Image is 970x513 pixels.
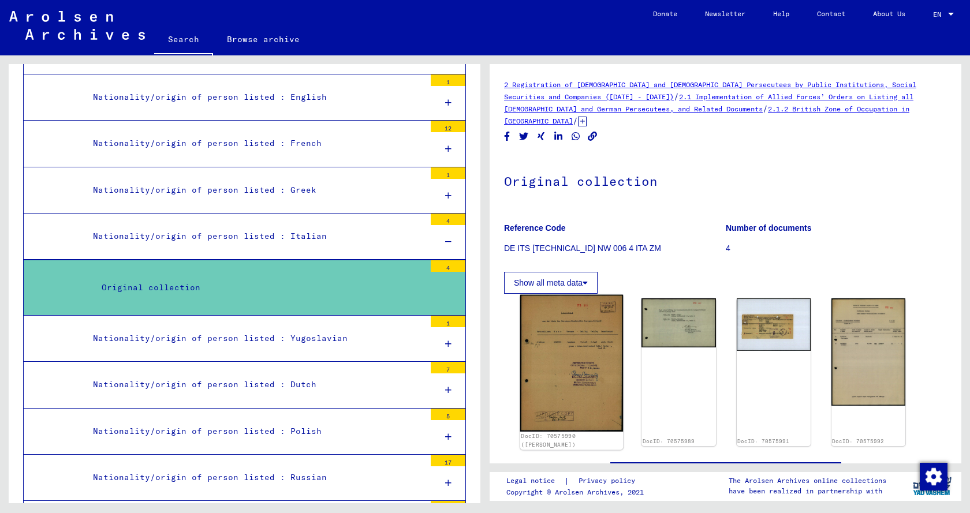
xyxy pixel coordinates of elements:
img: 001.jpg [737,298,811,350]
a: 2 Registration of [DEMOGRAPHIC_DATA] and [DEMOGRAPHIC_DATA] Persecutees by Public Institutions, S... [504,80,916,101]
div: 4 [431,214,465,225]
div: 7 [431,362,465,373]
div: | [506,475,649,487]
div: 1 [431,74,465,86]
div: Nationality/origin of person listed : Dutch [84,373,425,396]
a: Legal notice [506,475,564,487]
div: Nationality/origin of person listed : Greek [84,179,425,201]
button: Share on LinkedIn [553,129,565,144]
div: Nationality/origin of person listed : English [84,86,425,108]
a: DocID: 70575990 ([PERSON_NAME]) [521,433,576,448]
img: yv_logo.png [911,471,954,500]
div: 1 [431,167,465,179]
b: Reference Code [504,223,566,233]
a: DocID: 70575991 [737,438,789,444]
a: DocID: 70575992 [832,438,884,444]
p: The Arolsen Archives online collections [729,475,886,486]
span: / [674,91,679,102]
div: Original collection [93,276,425,299]
span: EN [933,10,946,18]
button: Share on Twitter [518,129,530,144]
button: Share on WhatsApp [570,129,582,144]
div: 1 [431,316,465,327]
span: / [573,115,578,126]
span: / [763,103,768,114]
img: Arolsen_neg.svg [9,11,145,40]
a: Search [154,25,213,55]
p: Copyright © Arolsen Archives, 2021 [506,487,649,497]
div: Nationality/origin of person listed : Italian [84,225,425,248]
img: 001.jpg [641,298,715,347]
div: 17 [431,455,465,466]
div: 5 [431,409,465,420]
button: Share on Facebook [501,129,513,144]
img: Change consent [920,463,947,490]
b: Number of documents [726,223,812,233]
a: 2.1 Implementation of Allied Forces’ Orders on Listing all [DEMOGRAPHIC_DATA] and German Persecut... [504,92,913,113]
img: 001.jpg [520,295,624,432]
div: 12 [431,121,465,132]
p: DE ITS [TECHNICAL_ID] NW 006 4 ITA ZM [504,242,725,254]
div: Nationality/origin of person listed : Polish [84,420,425,443]
button: Show all meta data [504,272,598,294]
img: 001.jpg [831,298,905,405]
div: 2 [431,501,465,512]
h1: Original collection [504,155,947,205]
div: Nationality/origin of person listed : French [84,132,425,155]
div: Nationality/origin of person listed : Yugoslavian [84,327,425,350]
a: Privacy policy [569,475,649,487]
p: have been realized in partnership with [729,486,886,496]
a: Browse archive [213,25,314,53]
a: DocID: 70575989 [643,438,695,444]
button: Share on Xing [535,129,547,144]
p: 4 [726,242,947,254]
button: Copy link [587,129,599,144]
div: Nationality/origin of person listed : Russian [84,466,425,489]
div: 4 [431,260,465,272]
